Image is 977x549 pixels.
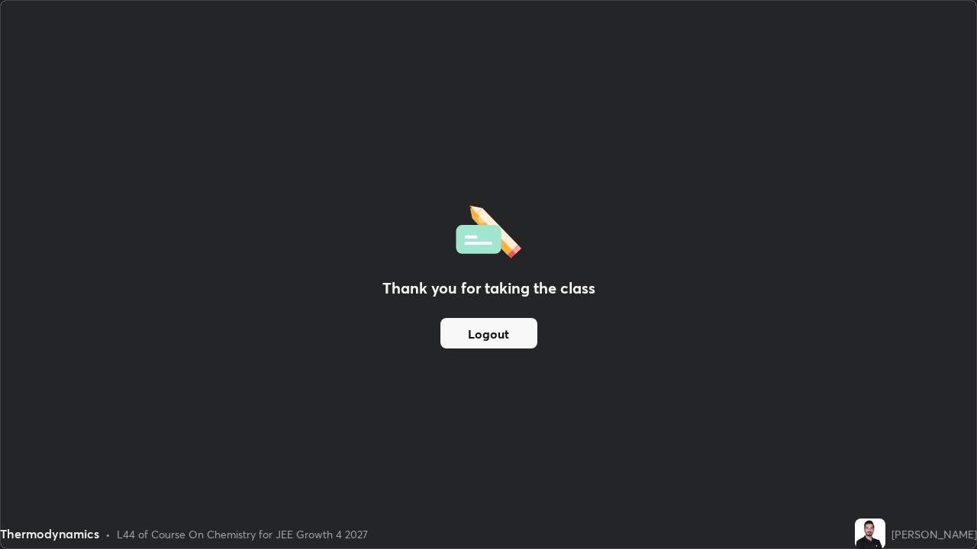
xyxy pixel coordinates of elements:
[892,526,977,542] div: [PERSON_NAME]
[105,526,111,542] div: •
[456,201,521,258] img: offlineFeedback.1438e8b3.svg
[440,318,537,348] button: Logout
[117,526,368,542] div: L44 of Course On Chemistry for JEE Growth 4 2027
[382,277,595,300] h2: Thank you for taking the class
[855,518,885,549] img: 4e1817fbb27c49faa6560c8ebe6e622e.jpg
